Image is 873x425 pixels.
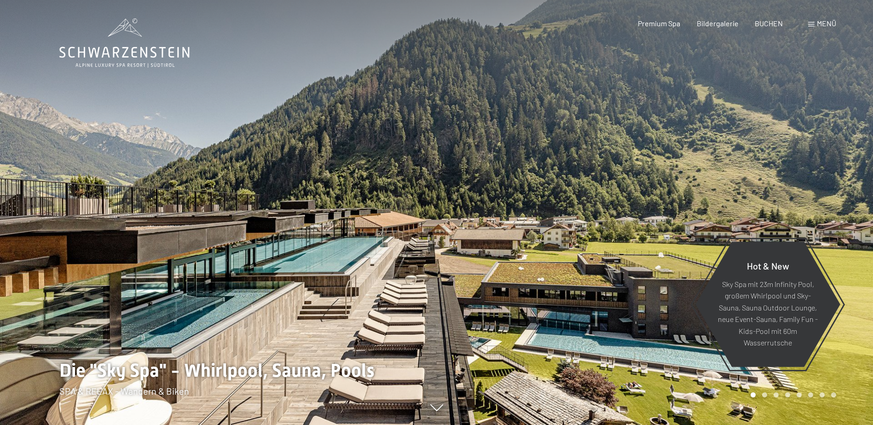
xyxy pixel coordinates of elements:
span: Menü [817,19,836,28]
div: Carousel Page 1 (Current Slide) [751,392,756,397]
p: Sky Spa mit 23m Infinity Pool, großem Whirlpool und Sky-Sauna, Sauna Outdoor Lounge, neue Event-S... [718,278,818,349]
div: Carousel Page 4 [785,392,790,397]
a: Hot & New Sky Spa mit 23m Infinity Pool, großem Whirlpool und Sky-Sauna, Sauna Outdoor Lounge, ne... [695,241,841,368]
div: Carousel Page 2 [762,392,767,397]
a: BUCHEN [755,19,783,28]
a: Bildergalerie [697,19,739,28]
span: Hot & New [747,260,789,271]
a: Premium Spa [638,19,680,28]
div: Carousel Page 8 [831,392,836,397]
div: Carousel Page 5 [797,392,802,397]
div: Carousel Pagination [747,392,836,397]
div: Carousel Page 7 [820,392,825,397]
div: Carousel Page 6 [808,392,813,397]
div: Carousel Page 3 [774,392,779,397]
